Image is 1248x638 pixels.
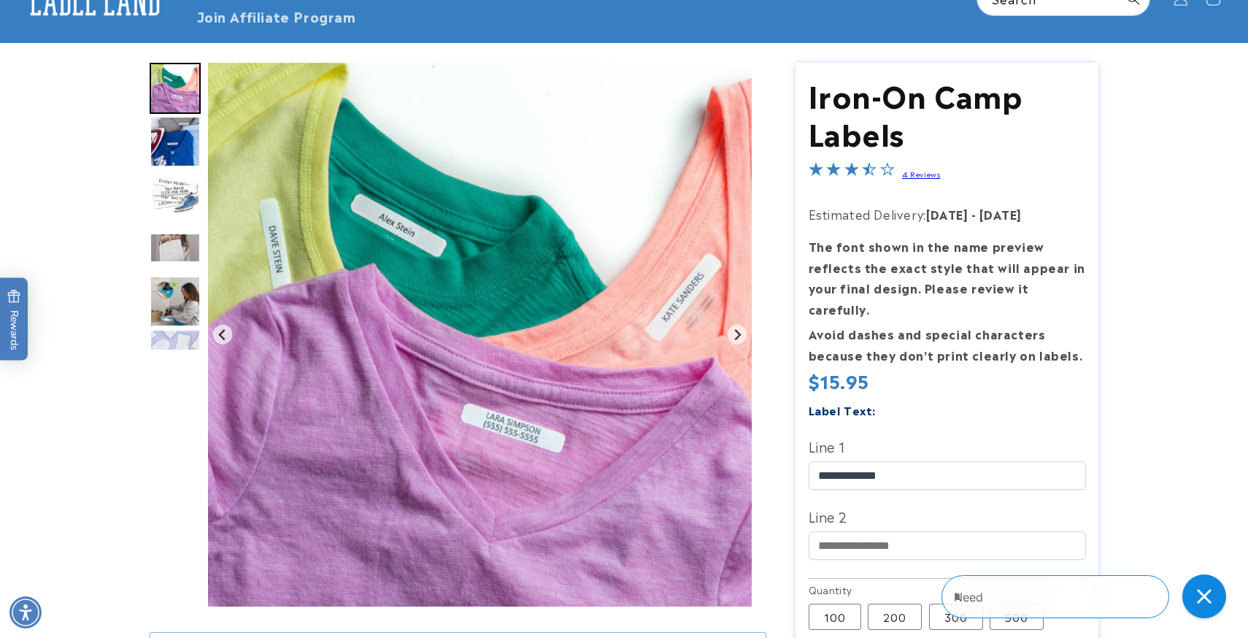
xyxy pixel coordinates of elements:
[809,583,854,597] legend: Quantity
[213,325,233,345] button: Previous slide
[150,223,201,274] div: Go to slide 5
[9,596,42,629] div: Accessibility Menu
[809,604,861,630] label: 100
[208,63,752,607] img: Iron on name tags ironed to a t-shirt
[926,205,968,223] strong: [DATE]
[150,329,201,380] div: Go to slide 7
[150,276,201,327] div: Go to slide 6
[150,116,201,167] img: Iron on name labels ironed to shirt collar
[809,75,1086,151] h1: Iron-On Camp Labels
[941,569,1233,623] iframe: Gorgias Floating Chat
[809,434,1086,458] label: Line 1
[150,63,201,114] div: Go to slide 2
[728,325,747,345] button: Next slide
[150,169,201,220] div: Go to slide 4
[150,169,201,220] img: Iron-on name labels with an iron
[809,367,870,393] span: $15.95
[197,7,356,24] span: Join Affiliate Program
[809,325,1083,364] strong: Avoid dashes and special characters because they don’t print clearly on labels.
[809,401,877,418] label: Label Text:
[150,276,201,327] img: Iron-On Camp Labels - Label Land
[809,504,1086,528] label: Line 2
[979,205,1022,223] strong: [DATE]
[150,63,201,114] img: Iron on name tags ironed to a t-shirt
[809,237,1085,318] strong: The font shown in the name preview reflects the exact style that will appear in your final design...
[150,116,201,167] div: Go to slide 3
[971,205,977,223] strong: -
[150,329,201,380] img: Iron-On Camp Labels - Label Land
[809,164,895,181] span: 3.5-star overall rating
[150,233,201,263] img: null
[868,604,922,630] label: 200
[929,604,983,630] label: 300
[809,204,1086,225] p: Estimated Delivery:
[7,290,21,350] span: Rewards
[902,169,940,179] a: 4 Reviews - open in a new tab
